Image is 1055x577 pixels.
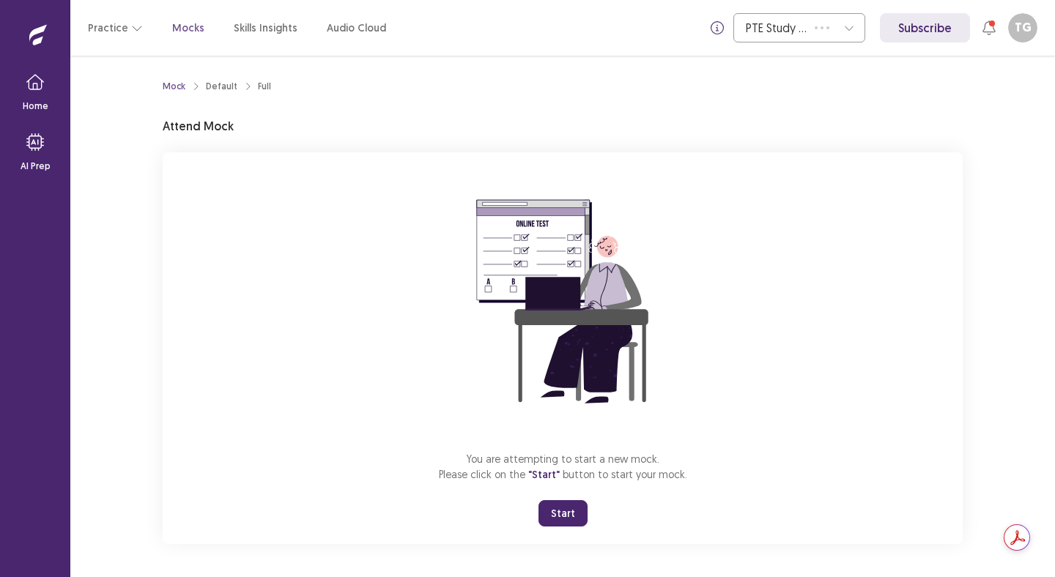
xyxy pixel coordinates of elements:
[439,451,687,483] p: You are attempting to start a new mock. Please click on the button to start your mock.
[163,117,234,135] p: Attend Mock
[704,15,730,41] button: info
[258,80,271,93] div: Full
[23,100,48,113] p: Home
[172,21,204,36] a: Mocks
[431,170,695,433] img: attend-mock
[538,500,588,526] button: Start
[206,80,237,93] div: Default
[88,15,143,41] button: Practice
[163,80,185,93] a: Mock
[528,468,560,481] span: "Start"
[327,21,386,36] a: Audio Cloud
[163,80,271,93] nav: breadcrumb
[1008,13,1037,42] button: TG
[234,21,297,36] a: Skills Insights
[880,13,970,42] a: Subscribe
[746,14,807,42] div: PTE Study Centre
[21,160,51,173] p: AI Prep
